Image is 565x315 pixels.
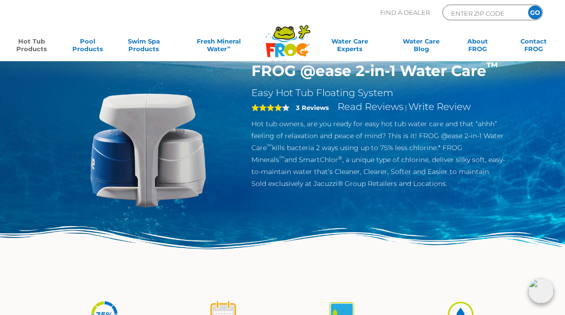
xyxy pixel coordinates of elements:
[10,37,53,56] a: Hot TubProducts
[178,37,260,56] a: Fresh MineralWater∞
[251,104,282,112] span: 4
[456,37,499,56] a: AboutFROG
[296,104,329,112] strong: 3 Reviews
[251,62,506,80] h1: FROG @ease 2-in-1 Water Care
[512,37,555,56] a: ContactFROG
[408,101,471,113] a: Write Review
[267,143,272,150] sup: ™
[59,62,237,239] img: @ease-2-in-1-Holder-v2.png
[380,5,430,21] p: Find A Dealer
[529,279,554,304] img: openIcon
[405,104,407,112] span: |
[313,37,387,56] a: Water CareExperts
[338,155,342,162] sup: ®
[486,60,498,74] sup: ™
[279,155,284,162] sup: ™
[66,37,109,56] a: PoolProducts
[399,37,443,56] a: Water CareBlog
[450,8,515,19] input: Zip Code Form
[122,37,166,56] a: Swim SpaProducts
[251,87,506,99] h2: Easy Hot Tub Floating System
[227,44,230,50] sup: ∞
[251,119,506,190] p: Hot tub owners, are you ready for easy hot tub water care and that “ahhh” feeling of relaxation a...
[338,101,404,113] a: Read Reviews
[528,6,542,20] input: GO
